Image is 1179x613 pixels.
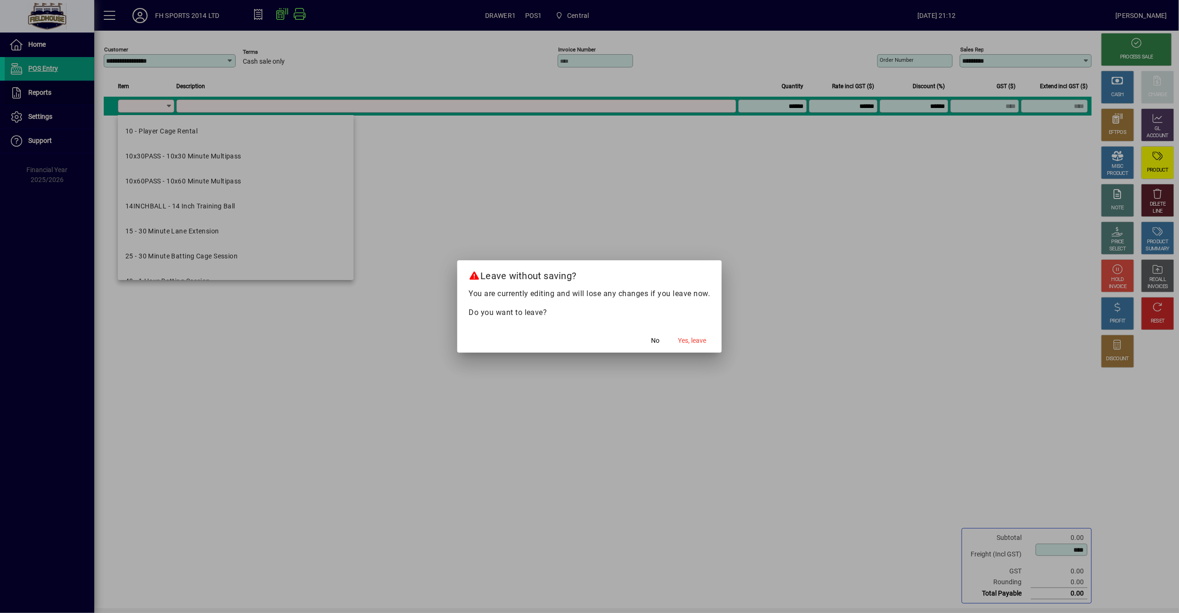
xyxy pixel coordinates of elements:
[469,307,710,318] p: Do you want to leave?
[678,336,707,346] span: Yes, leave
[641,332,671,349] button: No
[675,332,710,349] button: Yes, leave
[457,260,722,288] h2: Leave without saving?
[469,288,710,299] p: You are currently editing and will lose any changes if you leave now.
[651,336,660,346] span: No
